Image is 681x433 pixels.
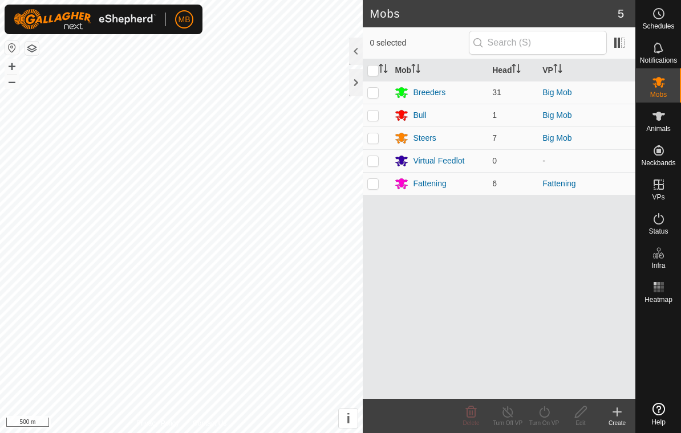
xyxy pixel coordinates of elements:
[492,156,497,165] span: 0
[553,66,562,75] p-sorticon: Activate to sort
[193,418,226,428] a: Contact Us
[413,87,445,99] div: Breeders
[413,178,446,190] div: Fattening
[651,419,666,426] span: Help
[347,411,351,426] span: i
[413,109,426,121] div: Bull
[179,14,190,26] span: MB
[648,228,668,235] span: Status
[14,9,156,30] img: Gallagher Logo
[469,31,607,55] input: Search (S)
[538,149,635,172] td: -
[542,88,571,97] a: Big Mob
[650,91,667,98] span: Mobs
[646,125,671,132] span: Animals
[492,133,497,142] span: 7
[526,419,562,427] div: Turn On VP
[413,155,464,167] div: Virtual Feedlot
[5,60,19,73] button: +
[411,66,420,75] p-sorticon: Activate to sort
[489,419,526,427] div: Turn Off VP
[339,409,358,428] button: i
[136,418,179,428] a: Privacy Policy
[640,57,677,64] span: Notifications
[488,59,538,81] th: Head
[370,37,468,49] span: 0 selected
[370,7,617,21] h2: Mobs
[5,41,19,55] button: Reset Map
[542,133,571,142] a: Big Mob
[542,111,571,120] a: Big Mob
[636,398,681,430] a: Help
[492,111,497,120] span: 1
[642,23,674,30] span: Schedules
[538,59,635,81] th: VP
[562,419,599,427] div: Edit
[644,296,672,303] span: Heatmap
[463,420,480,426] span: Delete
[413,132,436,144] div: Steers
[651,262,665,269] span: Infra
[542,179,575,188] a: Fattening
[512,66,521,75] p-sorticon: Activate to sort
[599,419,635,427] div: Create
[618,5,624,22] span: 5
[492,179,497,188] span: 6
[641,160,675,166] span: Neckbands
[390,59,488,81] th: Mob
[379,66,388,75] p-sorticon: Activate to sort
[25,42,39,55] button: Map Layers
[492,88,501,97] span: 31
[5,75,19,88] button: –
[652,194,664,201] span: VPs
